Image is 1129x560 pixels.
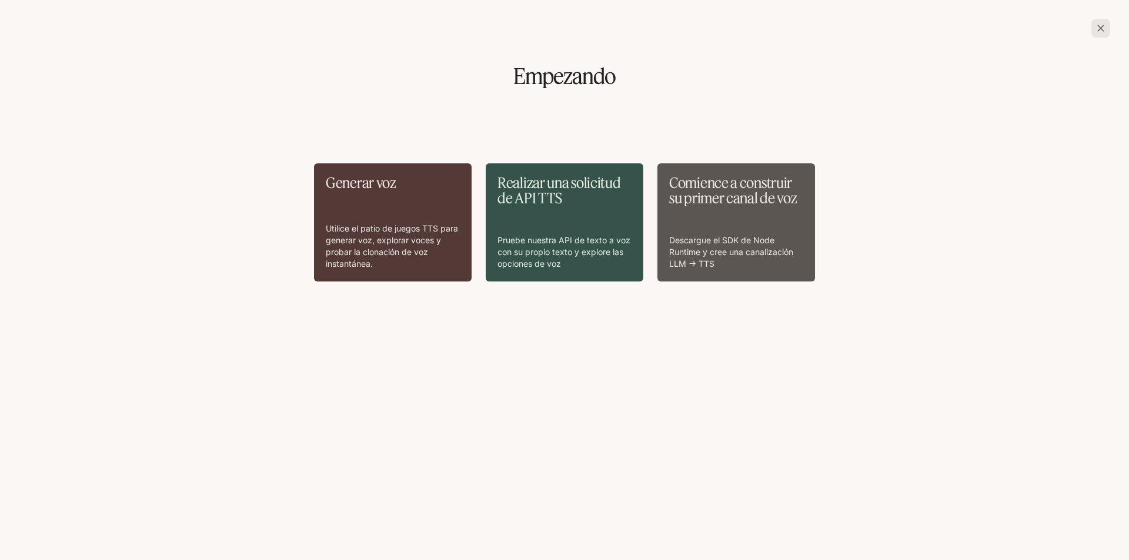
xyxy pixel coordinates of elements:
[657,163,815,281] a: Comience a construir su primer canal de vozDescargue el SDK de Node Runtime y cree una canalizaci...
[669,174,797,207] font: Comience a construir su primer canal de voz
[326,223,458,269] font: Utilice el patio de juegos TTS para generar voz, explorar voces y probar la clonación de voz inst...
[497,235,630,269] font: Pruebe nuestra API de texto a voz con su propio texto y explore las opciones de voz
[326,174,396,192] font: Generar voz
[314,163,472,281] a: Generar vozUtilice el patio de juegos TTS para generar voz, explorar voces y probar la clonación ...
[497,174,620,207] font: Realizar una solicitud de API TTS
[669,235,793,269] font: Descargue el SDK de Node Runtime y cree una canalización LLM → TTS
[513,62,616,90] font: Empezando
[486,163,643,281] a: Realizar una solicitud de API TTSPruebe nuestra API de texto a voz con su propio texto y explore ...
